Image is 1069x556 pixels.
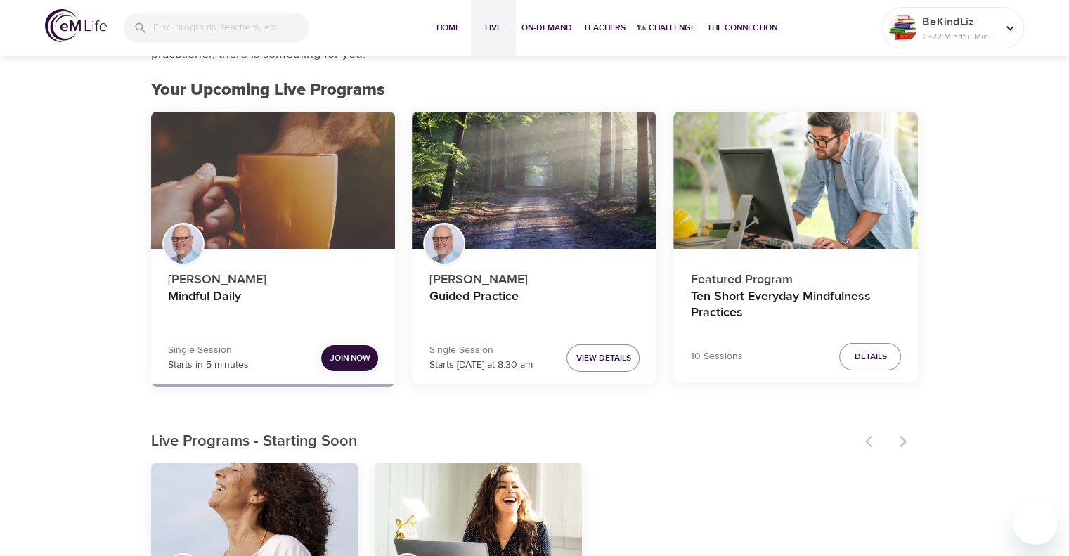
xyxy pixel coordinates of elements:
[151,430,857,453] p: Live Programs - Starting Soon
[330,351,370,366] span: Join Now
[168,343,249,358] p: Single Session
[690,349,742,364] p: 10 Sessions
[637,20,696,35] span: 1% Challenge
[888,14,916,42] img: Remy Sharp
[839,343,901,370] button: Details
[429,289,640,323] h4: Guided Practice
[690,264,901,289] p: Featured Program
[707,20,777,35] span: The Connection
[45,9,107,42] img: logo
[922,13,997,30] p: BeKindLiz
[429,264,640,289] p: [PERSON_NAME]
[168,289,379,323] h4: Mindful Daily
[1013,500,1058,545] iframe: Button to launch messaging window
[521,20,572,35] span: On-Demand
[429,358,532,373] p: Starts [DATE] at 8:30 am
[477,20,510,35] span: Live
[432,20,465,35] span: Home
[922,30,997,43] p: 2522 Mindful Minutes
[583,20,626,35] span: Teachers
[321,345,378,371] button: Join Now
[151,80,919,101] h2: Your Upcoming Live Programs
[412,112,656,250] button: Guided Practice
[673,112,918,250] button: Ten Short Everyday Mindfulness Practices
[429,343,532,358] p: Single Session
[168,264,379,289] p: [PERSON_NAME]
[566,344,640,372] button: View Details
[168,358,249,373] p: Starts in 5 minutes
[153,13,309,43] input: Find programs, teachers, etc...
[690,289,901,323] h4: Ten Short Everyday Mindfulness Practices
[576,351,630,366] span: View Details
[854,349,886,364] span: Details
[151,112,396,250] button: Mindful Daily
